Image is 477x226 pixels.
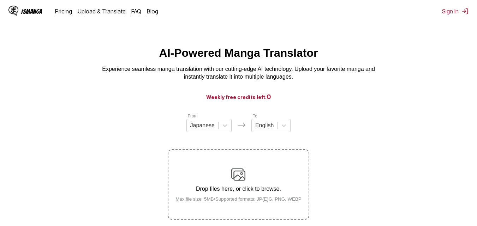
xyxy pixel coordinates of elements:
[253,114,257,118] label: To
[159,47,318,60] h1: AI-Powered Manga Translator
[170,186,307,192] p: Drop files here, or click to browse.
[131,8,141,15] a: FAQ
[188,114,198,118] label: From
[97,65,380,81] p: Experience seamless manga translation with our cutting-edge AI technology. Upload your favorite m...
[17,92,460,101] h3: Weekly free credits left:
[147,8,158,15] a: Blog
[442,8,469,15] button: Sign In
[267,93,271,100] span: 0
[55,8,72,15] a: Pricing
[8,6,55,17] a: IsManga LogoIsManga
[78,8,126,15] a: Upload & Translate
[170,196,307,202] small: Max file size: 5MB • Supported formats: JP(E)G, PNG, WEBP
[237,121,246,129] img: Languages icon
[21,8,42,15] div: IsManga
[8,6,18,16] img: IsManga Logo
[461,8,469,15] img: Sign out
